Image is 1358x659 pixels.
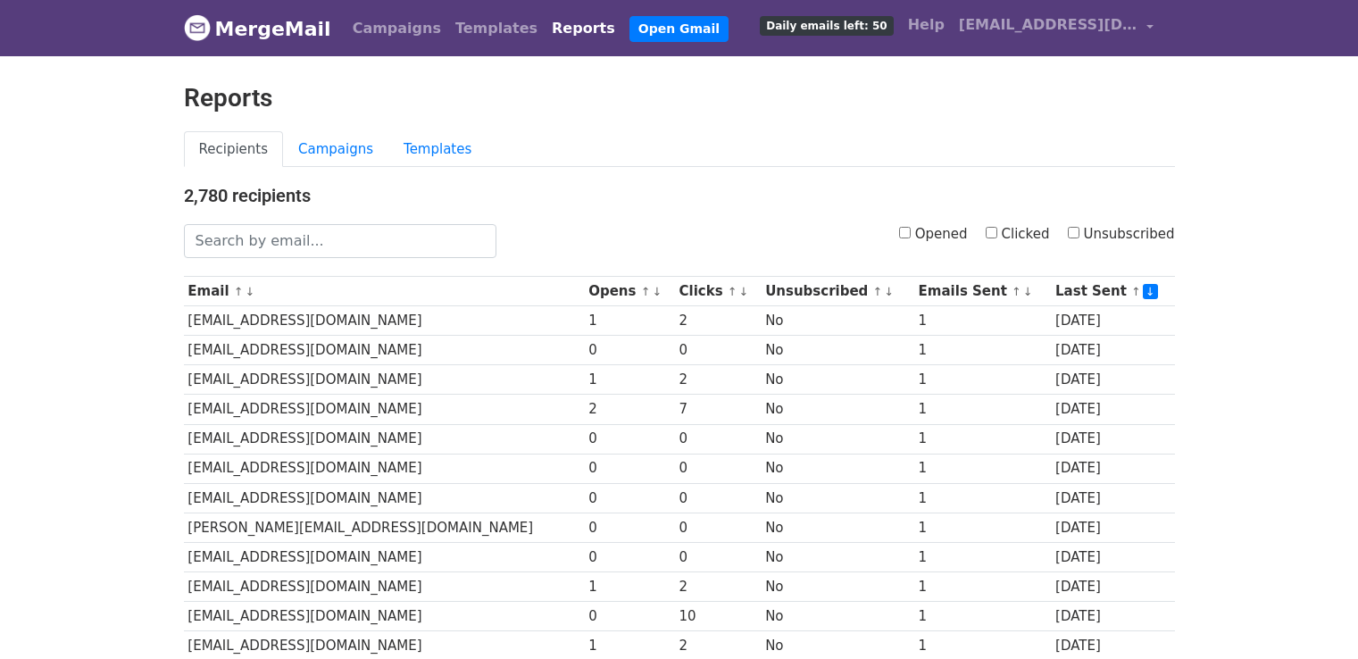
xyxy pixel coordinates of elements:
[1051,542,1174,571] td: [DATE]
[761,424,913,454] td: No
[914,365,1051,395] td: 1
[1051,277,1174,306] th: Last Sent
[914,513,1051,542] td: 1
[1051,306,1174,336] td: [DATE]
[184,395,585,424] td: [EMAIL_ADDRESS][DOMAIN_NAME]
[545,11,622,46] a: Reports
[184,306,585,336] td: [EMAIL_ADDRESS][DOMAIN_NAME]
[675,602,762,631] td: 10
[184,602,585,631] td: [EMAIL_ADDRESS][DOMAIN_NAME]
[739,285,749,298] a: ↓
[584,336,674,365] td: 0
[986,227,997,238] input: Clicked
[584,454,674,483] td: 0
[675,454,762,483] td: 0
[761,542,913,571] td: No
[448,11,545,46] a: Templates
[761,572,913,602] td: No
[675,277,762,306] th: Clicks
[1051,513,1174,542] td: [DATE]
[761,365,913,395] td: No
[629,16,729,42] a: Open Gmail
[1051,483,1174,513] td: [DATE]
[652,285,662,298] a: ↓
[184,224,496,258] input: Search by email...
[899,224,968,245] label: Opened
[584,395,674,424] td: 2
[675,395,762,424] td: 7
[761,395,913,424] td: No
[675,483,762,513] td: 0
[184,336,585,365] td: [EMAIL_ADDRESS][DOMAIN_NAME]
[761,306,913,336] td: No
[675,542,762,571] td: 0
[584,602,674,631] td: 0
[914,572,1051,602] td: 1
[184,572,585,602] td: [EMAIL_ADDRESS][DOMAIN_NAME]
[584,572,674,602] td: 1
[884,285,894,298] a: ↓
[246,285,255,298] a: ↓
[584,542,674,571] td: 0
[184,542,585,571] td: [EMAIL_ADDRESS][DOMAIN_NAME]
[959,14,1137,36] span: [EMAIL_ADDRESS][DOMAIN_NAME]
[761,277,913,306] th: Unsubscribed
[914,542,1051,571] td: 1
[184,277,585,306] th: Email
[184,454,585,483] td: [EMAIL_ADDRESS][DOMAIN_NAME]
[914,454,1051,483] td: 1
[346,11,448,46] a: Campaigns
[914,277,1051,306] th: Emails Sent
[761,336,913,365] td: No
[1068,227,1079,238] input: Unsubscribed
[1051,395,1174,424] td: [DATE]
[914,336,1051,365] td: 1
[1051,572,1174,602] td: [DATE]
[388,131,487,168] a: Templates
[952,7,1161,49] a: [EMAIL_ADDRESS][DOMAIN_NAME]
[914,602,1051,631] td: 1
[584,513,674,542] td: 0
[184,14,211,41] img: MergeMail logo
[1068,224,1175,245] label: Unsubscribed
[584,424,674,454] td: 0
[184,483,585,513] td: [EMAIL_ADDRESS][DOMAIN_NAME]
[899,227,911,238] input: Opened
[914,306,1051,336] td: 1
[1143,284,1158,299] a: ↓
[184,131,284,168] a: Recipients
[675,306,762,336] td: 2
[901,7,952,43] a: Help
[675,513,762,542] td: 0
[184,513,585,542] td: [PERSON_NAME][EMAIL_ADDRESS][DOMAIN_NAME]
[675,365,762,395] td: 2
[914,483,1051,513] td: 1
[184,185,1175,206] h4: 2,780 recipients
[914,424,1051,454] td: 1
[728,285,737,298] a: ↑
[873,285,883,298] a: ↑
[675,336,762,365] td: 0
[1012,285,1021,298] a: ↑
[761,513,913,542] td: No
[760,16,893,36] span: Daily emails left: 50
[641,285,651,298] a: ↑
[1051,424,1174,454] td: [DATE]
[675,424,762,454] td: 0
[584,365,674,395] td: 1
[184,424,585,454] td: [EMAIL_ADDRESS][DOMAIN_NAME]
[753,7,900,43] a: Daily emails left: 50
[234,285,244,298] a: ↑
[584,277,674,306] th: Opens
[184,83,1175,113] h2: Reports
[986,224,1050,245] label: Clicked
[761,454,913,483] td: No
[1051,336,1174,365] td: [DATE]
[584,306,674,336] td: 1
[1131,285,1141,298] a: ↑
[761,602,913,631] td: No
[761,483,913,513] td: No
[184,365,585,395] td: [EMAIL_ADDRESS][DOMAIN_NAME]
[1051,365,1174,395] td: [DATE]
[1051,602,1174,631] td: [DATE]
